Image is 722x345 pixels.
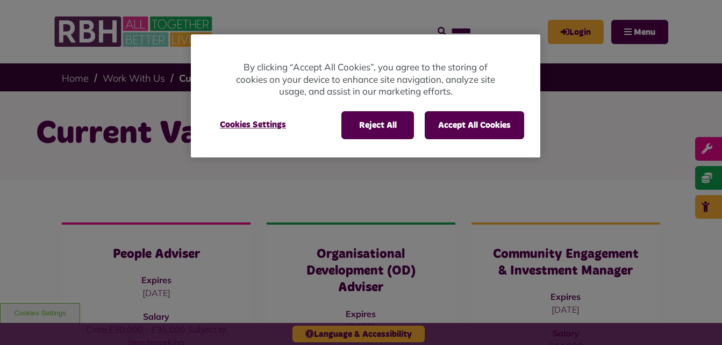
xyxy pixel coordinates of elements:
button: Reject All [341,111,414,139]
div: Privacy [191,34,540,157]
button: Cookies Settings [207,111,299,138]
div: Cookie banner [191,34,540,157]
p: By clicking “Accept All Cookies”, you agree to the storing of cookies on your device to enhance s... [234,61,497,98]
button: Accept All Cookies [425,111,524,139]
